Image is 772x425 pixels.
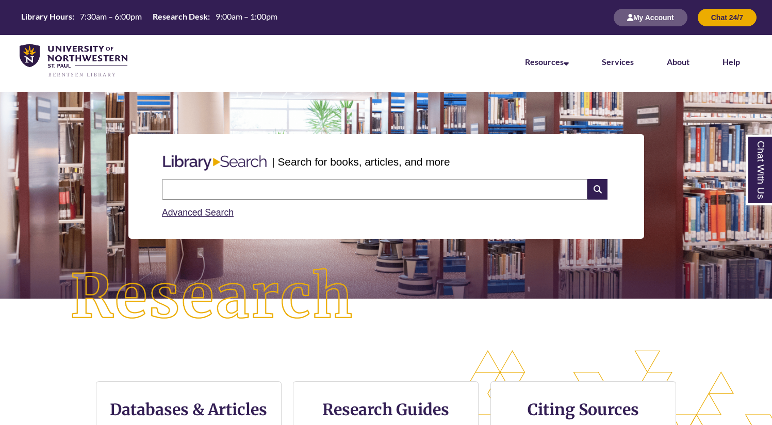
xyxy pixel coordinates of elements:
[587,179,607,200] i: Search
[105,400,273,419] h3: Databases & Articles
[667,57,689,67] a: About
[602,57,634,67] a: Services
[302,400,470,419] h3: Research Guides
[17,11,282,24] table: Hours Today
[722,57,740,67] a: Help
[698,13,757,22] a: Chat 24/7
[162,207,234,218] a: Advanced Search
[614,9,687,26] button: My Account
[216,11,277,21] span: 9:00am – 1:00pm
[614,13,687,22] a: My Account
[149,11,211,22] th: Research Desk:
[80,11,142,21] span: 7:30am – 6:00pm
[525,57,569,67] a: Resources
[520,400,646,419] h3: Citing Sources
[272,154,450,170] p: | Search for books, articles, and more
[20,44,127,78] img: UNWSP Library Logo
[17,11,76,22] th: Library Hours:
[39,237,386,357] img: Research
[17,11,282,25] a: Hours Today
[698,9,757,26] button: Chat 24/7
[158,151,272,175] img: Libary Search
